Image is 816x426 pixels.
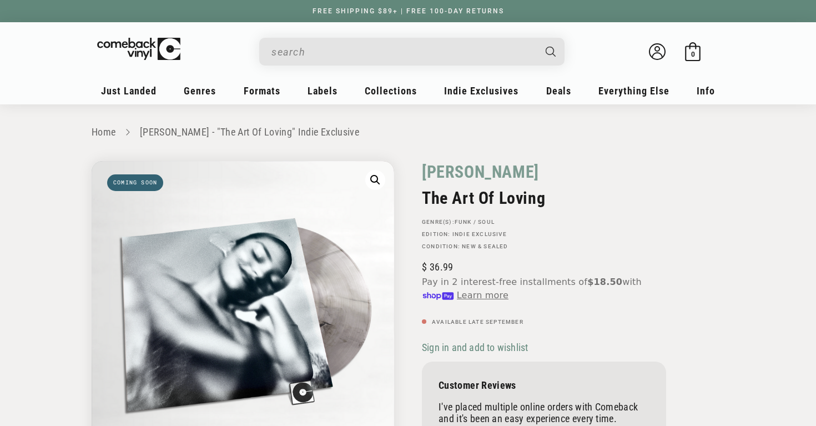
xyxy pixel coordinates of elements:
[92,126,115,138] a: Home
[422,341,531,354] button: Sign in and add to wishlist
[422,261,453,273] span: 36.99
[422,231,666,238] p: Edition:
[444,85,518,97] span: Indie Exclusives
[546,85,571,97] span: Deals
[422,161,539,183] a: [PERSON_NAME]
[184,85,216,97] span: Genres
[452,231,507,237] a: Indie Exclusive
[140,126,359,138] a: [PERSON_NAME] - "The Art Of Loving" Indie Exclusive
[455,219,495,225] a: Funk / Soul
[432,319,523,325] span: Available Late September
[259,38,565,66] div: Search
[422,261,427,273] span: $
[422,219,666,225] p: GENRE(S):
[691,50,695,58] span: 0
[92,124,724,141] nav: breadcrumbs
[107,174,163,191] span: Coming soon
[308,85,338,97] span: Labels
[697,85,715,97] span: Info
[439,379,649,391] p: Customer Reviews
[301,7,515,15] a: FREE SHIPPING $89+ | FREE 100-DAY RETURNS
[244,85,280,97] span: Formats
[101,85,157,97] span: Just Landed
[271,41,535,63] input: search
[422,188,666,208] h2: The Art Of Loving
[536,38,566,66] button: Search
[422,243,666,250] p: Condition: New & Sealed
[365,85,417,97] span: Collections
[422,342,528,353] span: Sign in and add to wishlist
[598,85,669,97] span: Everything Else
